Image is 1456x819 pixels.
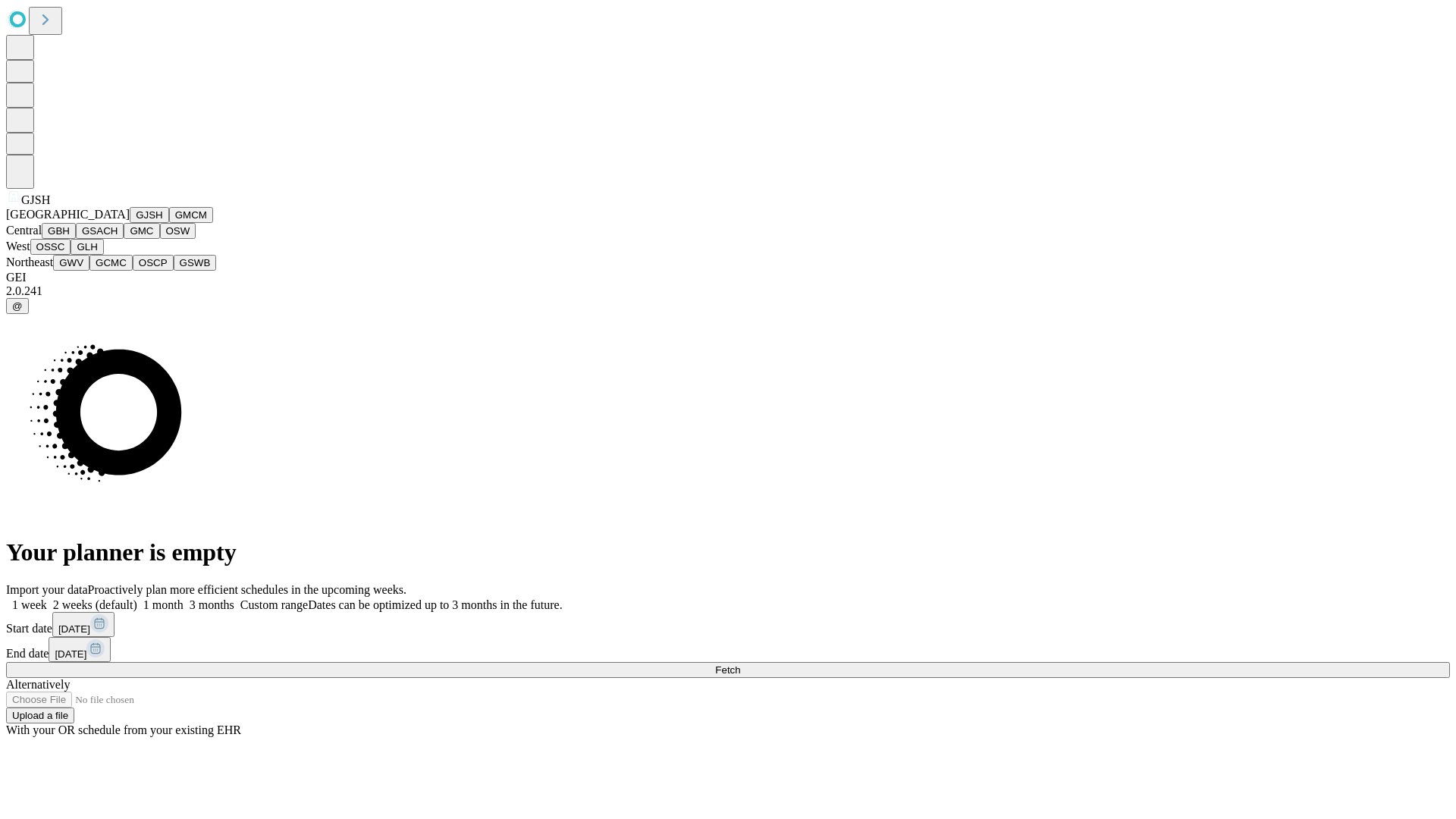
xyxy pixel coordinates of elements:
[6,662,1450,678] button: Fetch
[6,612,1450,637] div: Start date
[715,664,740,676] span: Fetch
[308,598,562,611] span: Dates can be optimized up to 3 months in the future.
[6,637,1450,662] div: End date
[88,583,406,596] span: Proactively plan more efficient schedules in the upcoming weeks.
[6,208,130,221] span: [GEOGRAPHIC_DATA]
[30,239,71,255] button: OSSC
[6,284,1450,298] div: 2.0.241
[190,598,234,611] span: 3 months
[174,255,217,271] button: GSWB
[143,598,184,611] span: 1 month
[6,723,241,736] span: With your OR schedule from your existing EHR
[160,223,196,239] button: OSW
[53,598,137,611] span: 2 weeks (default)
[133,255,174,271] button: OSCP
[124,223,159,239] button: GMC
[6,678,70,691] span: Alternatively
[89,255,133,271] button: GCMC
[130,207,169,223] button: GJSH
[71,239,103,255] button: GLH
[53,255,89,271] button: GWV
[49,637,111,662] button: [DATE]
[169,207,213,223] button: GMCM
[76,223,124,239] button: GSACH
[6,240,30,253] span: West
[52,612,115,637] button: [DATE]
[6,583,88,596] span: Import your data
[6,298,29,314] button: @
[12,300,23,312] span: @
[55,648,86,660] span: [DATE]
[58,623,90,635] span: [DATE]
[21,193,50,206] span: GJSH
[42,223,76,239] button: GBH
[6,271,1450,284] div: GEI
[12,598,47,611] span: 1 week
[6,538,1450,566] h1: Your planner is empty
[6,256,53,268] span: Northeast
[6,708,74,723] button: Upload a file
[240,598,308,611] span: Custom range
[6,224,42,237] span: Central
